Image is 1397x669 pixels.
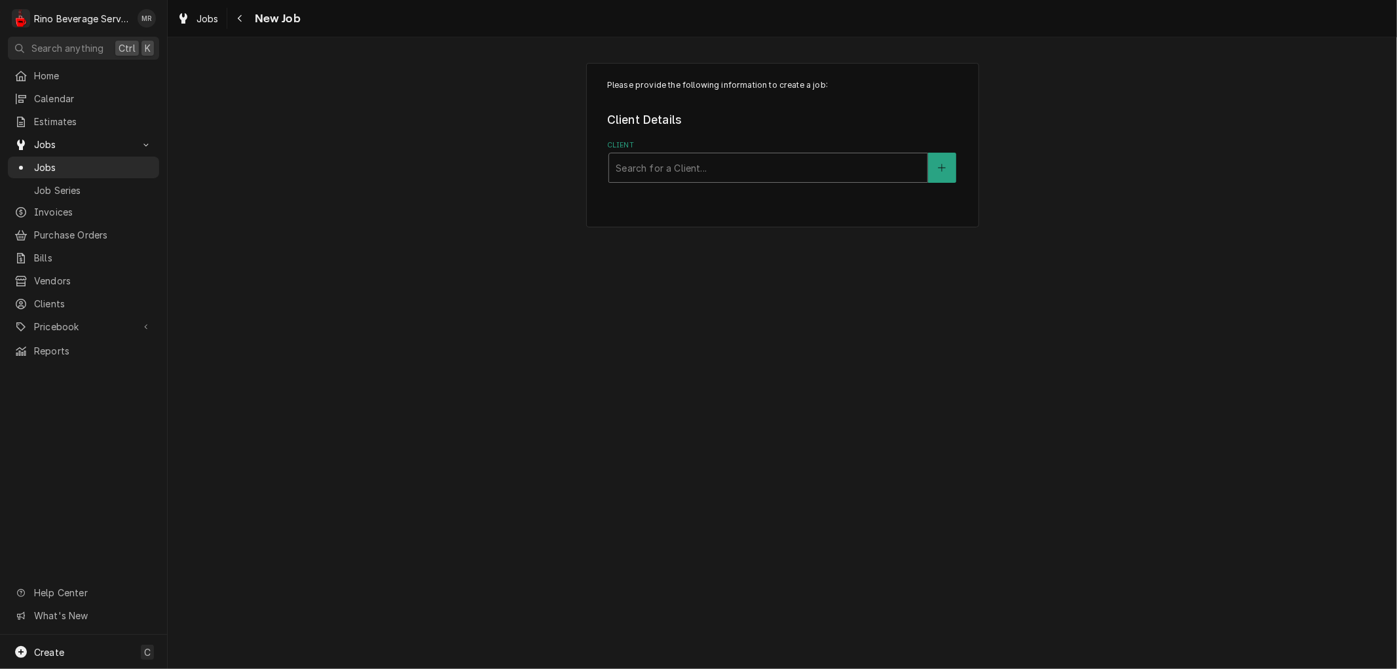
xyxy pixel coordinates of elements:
[230,8,251,29] button: Navigate back
[8,201,159,223] a: Invoices
[8,88,159,109] a: Calendar
[34,69,153,83] span: Home
[138,9,156,28] div: MR
[31,41,103,55] span: Search anything
[34,609,151,622] span: What's New
[928,153,956,183] button: Create New Client
[34,115,153,128] span: Estimates
[34,183,153,197] span: Job Series
[34,251,153,265] span: Bills
[34,228,153,242] span: Purchase Orders
[8,111,159,132] a: Estimates
[34,205,153,219] span: Invoices
[119,41,136,55] span: Ctrl
[34,297,153,311] span: Clients
[34,274,153,288] span: Vendors
[251,10,301,28] span: New Job
[144,645,151,659] span: C
[8,582,159,603] a: Go to Help Center
[8,247,159,269] a: Bills
[8,37,159,60] button: Search anythingCtrlK
[8,157,159,178] a: Jobs
[196,12,219,26] span: Jobs
[34,320,133,334] span: Pricebook
[8,224,159,246] a: Purchase Orders
[607,140,958,151] label: Client
[172,8,224,29] a: Jobs
[8,293,159,315] a: Clients
[8,65,159,86] a: Home
[8,180,159,201] a: Job Series
[12,9,30,28] div: R
[34,161,153,174] span: Jobs
[34,92,153,105] span: Calendar
[8,270,159,292] a: Vendors
[8,605,159,626] a: Go to What's New
[145,41,151,55] span: K
[607,111,958,128] legend: Client Details
[34,586,151,600] span: Help Center
[607,79,958,183] div: Job Create/Update Form
[34,647,64,658] span: Create
[607,140,958,183] div: Client
[34,12,130,26] div: Rino Beverage Service
[586,63,979,227] div: Job Create/Update
[138,9,156,28] div: Melissa Rinehart's Avatar
[8,134,159,155] a: Go to Jobs
[938,163,946,172] svg: Create New Client
[8,316,159,337] a: Go to Pricebook
[34,138,133,151] span: Jobs
[607,79,958,91] p: Please provide the following information to create a job:
[34,344,153,358] span: Reports
[8,340,159,362] a: Reports
[12,9,30,28] div: Rino Beverage Service's Avatar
